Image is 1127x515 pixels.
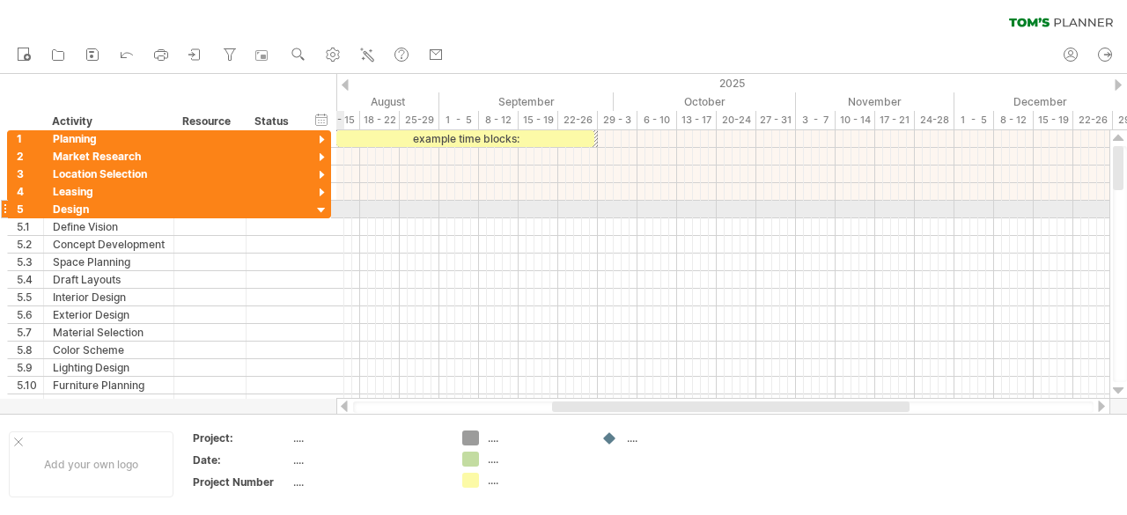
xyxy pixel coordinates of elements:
div: 17 - 21 [875,111,915,129]
div: .... [293,452,441,467]
div: 5 [17,201,43,217]
div: 5.5 [17,289,43,305]
div: example time blocks: [336,130,594,147]
div: Color Scheme [53,342,165,358]
div: 13 - 17 [677,111,717,129]
div: August 2025 [273,92,439,111]
div: 10 - 14 [836,111,875,129]
div: Planning [53,130,165,147]
div: October 2025 [614,92,796,111]
div: 1 - 5 [954,111,994,129]
div: 29 - 3 [598,111,637,129]
div: 5.10 [17,377,43,394]
div: Project: [193,430,290,445]
div: 27 - 31 [756,111,796,129]
div: 5.11 [17,394,43,411]
div: .... [488,473,584,488]
div: .... [293,430,441,445]
div: Location Selection [53,166,165,182]
div: Lighting Design [53,359,165,376]
div: Market Research [53,148,165,165]
div: 2 [17,148,43,165]
div: September 2025 [439,92,614,111]
div: 18 - 22 [360,111,400,129]
div: 1 - 5 [439,111,479,129]
div: Add your own logo [9,431,173,497]
div: 11 - 15 [320,111,360,129]
div: 4 [17,183,43,200]
div: .... [293,475,441,489]
div: 5.7 [17,324,43,341]
div: Date: [193,452,290,467]
div: 5.6 [17,306,43,323]
div: 24-28 [915,111,954,129]
div: 20-24 [717,111,756,129]
div: Design [53,201,165,217]
div: 5.8 [17,342,43,358]
div: 3 [17,166,43,182]
div: Resource [182,113,236,130]
div: 5.3 [17,254,43,270]
div: 8 - 12 [479,111,519,129]
div: 22-26 [558,111,598,129]
div: 15 - 19 [1034,111,1073,129]
div: .... [488,430,584,445]
div: November 2025 [796,92,954,111]
div: 22-26 [1073,111,1113,129]
div: Leasing [53,183,165,200]
div: .... [488,452,584,467]
div: 15 - 19 [519,111,558,129]
div: Define Vision [53,218,165,235]
div: Interior Design [53,289,165,305]
div: .... [627,430,723,445]
div: Status [254,113,293,130]
div: Furniture Planning [53,377,165,394]
div: Material Selection [53,324,165,341]
div: 25-29 [400,111,439,129]
div: Concept Development [53,236,165,253]
div: 1 [17,130,43,147]
div: 5.4 [17,271,43,288]
div: Exterior Design [53,306,165,323]
div: 5.9 [17,359,43,376]
div: 5.2 [17,236,43,253]
div: 8 - 12 [994,111,1034,129]
div: Signage Design [53,394,165,411]
div: Space Planning [53,254,165,270]
div: Project Number [193,475,290,489]
div: 5.1 [17,218,43,235]
div: 6 - 10 [637,111,677,129]
div: Draft Layouts [53,271,165,288]
div: 3 - 7 [796,111,836,129]
div: Activity [52,113,164,130]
